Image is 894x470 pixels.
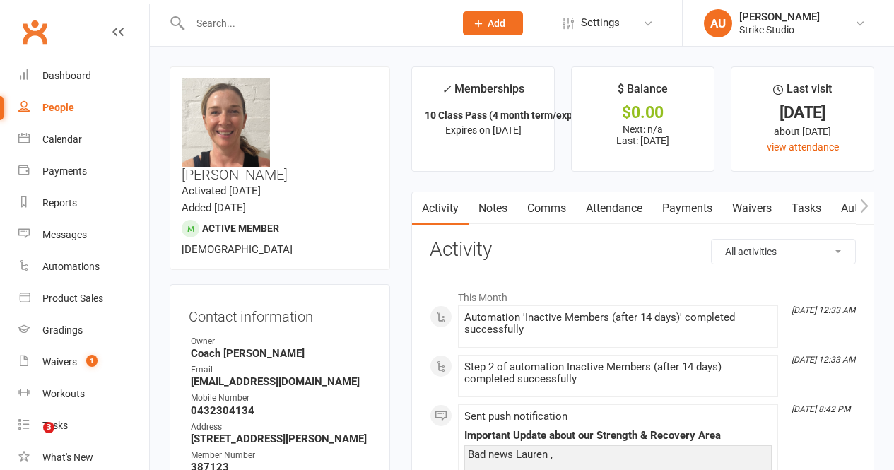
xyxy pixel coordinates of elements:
a: Payments [652,192,722,225]
a: People [18,92,149,124]
div: Workouts [42,388,85,399]
a: Reports [18,187,149,219]
div: Mobile Number [191,392,371,405]
p: Next: n/a Last: [DATE] [584,124,701,146]
div: Owner [191,335,371,348]
a: Gradings [18,315,149,346]
div: Strike Studio [739,23,820,36]
div: Last visit [773,80,832,105]
div: People [42,102,74,113]
div: Address [191,421,371,434]
button: Add [463,11,523,35]
div: AU [704,9,732,37]
div: [DATE] [744,105,861,120]
strong: [STREET_ADDRESS][PERSON_NAME] [191,433,371,445]
div: Step 2 of automation Inactive Members (after 14 days) completed successfully [464,361,772,385]
strong: 10 Class Pass (4 month term/expiry) [425,110,587,121]
a: Comms [517,192,576,225]
i: [DATE] 12:33 AM [792,355,855,365]
a: Activity [412,192,469,225]
span: Settings [581,7,620,39]
span: Sent push notification [464,410,567,423]
time: Added [DATE] [182,201,246,214]
a: Attendance [576,192,652,225]
div: [PERSON_NAME] [739,11,820,23]
div: What's New [42,452,93,463]
a: Payments [18,155,149,187]
i: ✓ [442,83,451,96]
span: Active member [202,223,279,234]
a: Automations [18,251,149,283]
a: Notes [469,192,517,225]
a: Workouts [18,378,149,410]
div: $0.00 [584,105,701,120]
div: Member Number [191,449,371,462]
a: Waivers [722,192,782,225]
i: [DATE] 8:42 PM [792,404,850,414]
a: Messages [18,219,149,251]
a: Product Sales [18,283,149,315]
a: Clubworx [17,14,52,49]
a: Waivers 1 [18,346,149,378]
span: 3 [43,422,54,433]
div: Gradings [42,324,83,336]
div: Important Update about our Strength & Recovery Area [464,430,772,442]
div: Automations [42,261,100,272]
a: Tasks [782,192,831,225]
span: Expires on [DATE] [445,124,522,136]
a: Dashboard [18,60,149,92]
div: Waivers [42,356,77,368]
time: Activated [DATE] [182,184,261,197]
span: Add [488,18,505,29]
div: Tasks [42,420,68,431]
div: Automation 'Inactive Members (after 14 days)' completed successfully [464,312,772,336]
div: Messages [42,229,87,240]
div: Dashboard [42,70,91,81]
div: $ Balance [618,80,668,105]
strong: 0432304134 [191,404,371,417]
div: Reports [42,197,77,208]
div: about [DATE] [744,124,861,139]
strong: Coach [PERSON_NAME] [191,347,371,360]
div: Calendar [42,134,82,145]
div: Memberships [442,80,524,106]
a: view attendance [767,141,839,153]
span: [DEMOGRAPHIC_DATA] [182,243,293,256]
img: image1706509472.png [182,78,270,167]
h3: [PERSON_NAME] [182,78,378,182]
h3: Activity [430,239,856,261]
div: Email [191,363,371,377]
iframe: Intercom live chat [14,422,48,456]
a: Calendar [18,124,149,155]
div: Product Sales [42,293,103,304]
div: Payments [42,165,87,177]
a: Tasks [18,410,149,442]
span: 1 [86,355,98,367]
i: [DATE] 12:33 AM [792,305,855,315]
h3: Contact information [189,303,371,324]
input: Search... [186,13,445,33]
strong: [EMAIL_ADDRESS][DOMAIN_NAME] [191,375,371,388]
li: This Month [430,283,856,305]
